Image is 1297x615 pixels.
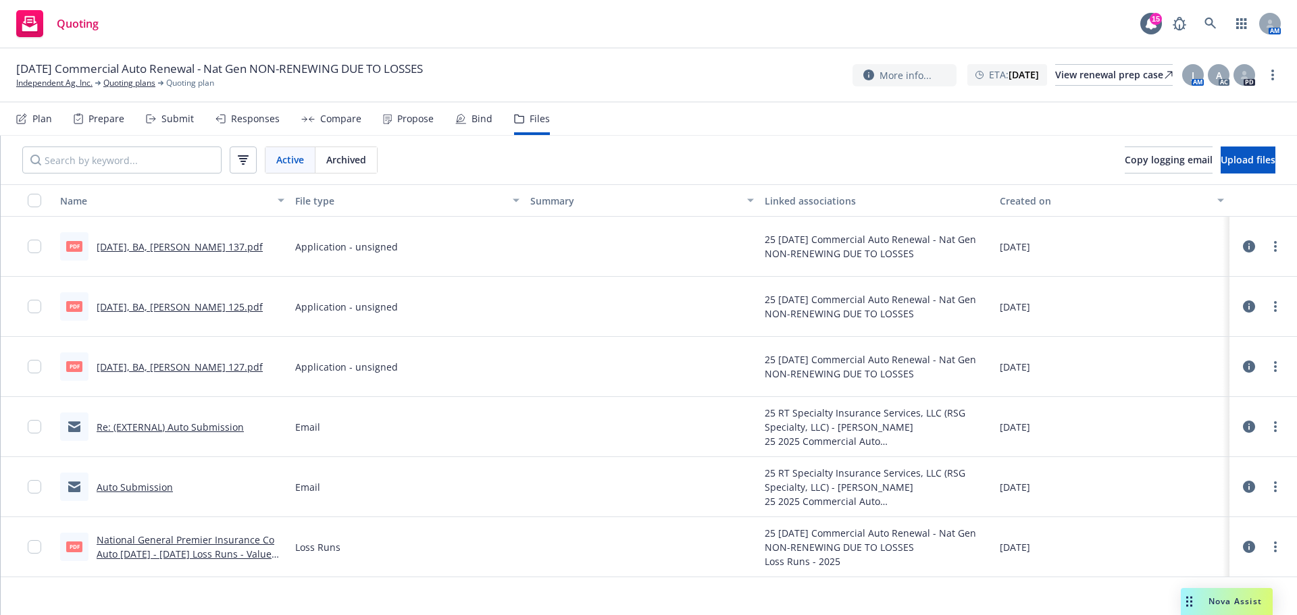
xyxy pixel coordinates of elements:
[295,540,340,554] span: Loss Runs
[1267,298,1283,315] a: more
[1125,146,1213,173] button: Copy logging email
[290,184,525,217] button: File type
[28,480,41,493] input: Toggle Row Selected
[88,113,124,124] div: Prepare
[1000,480,1030,494] span: [DATE]
[765,466,989,494] div: 25 RT Specialty Insurance Services, LLC (RSG Specialty, LLC) - [PERSON_NAME]
[103,77,155,89] a: Quoting plans
[295,300,398,314] span: Application - unsigned
[295,360,398,374] span: Application - unsigned
[295,480,320,494] span: Email
[231,113,280,124] div: Responses
[1000,540,1030,554] span: [DATE]
[1265,67,1281,83] a: more
[1000,194,1209,208] div: Created on
[1267,238,1283,255] a: more
[1125,153,1213,166] span: Copy logging email
[765,194,989,208] div: Linked associations
[166,77,214,89] span: Quoting plan
[1267,539,1283,555] a: more
[1221,153,1275,166] span: Upload files
[1000,360,1030,374] span: [DATE]
[97,360,263,373] a: [DATE], BA, [PERSON_NAME] 127.pdf
[28,240,41,253] input: Toggle Row Selected
[1267,479,1283,495] a: more
[66,241,82,251] span: pdf
[530,194,740,208] div: Summary
[759,184,994,217] button: Linked associations
[1228,10,1255,37] a: Switch app
[1267,419,1283,435] a: more
[1000,240,1030,254] span: [DATE]
[16,77,93,89] a: Independent Ag, Inc.
[55,184,290,217] button: Name
[765,434,989,448] div: 25 2025 Commercial Auto
[1000,420,1030,434] span: [DATE]
[530,113,550,124] div: Files
[765,526,989,554] div: 25 [DATE] Commercial Auto Renewal - Nat Gen NON-RENEWING DUE TO LOSSES
[97,481,173,493] a: Auto Submission
[1181,588,1198,615] div: Drag to move
[1209,595,1262,607] span: Nova Assist
[472,113,492,124] div: Bind
[320,113,361,124] div: Compare
[28,360,41,373] input: Toggle Row Selected
[1192,68,1194,82] span: J
[1267,358,1283,375] a: more
[276,153,304,167] span: Active
[1181,588,1273,615] button: Nova Assist
[765,554,989,568] div: Loss Runs - 2025
[765,232,989,261] div: 25 [DATE] Commercial Auto Renewal - Nat Gen NON-RENEWING DUE TO LOSSES
[1000,300,1030,314] span: [DATE]
[28,420,41,433] input: Toggle Row Selected
[853,64,957,86] button: More info...
[989,68,1039,82] span: ETA :
[66,361,82,371] span: pdf
[66,541,82,552] span: pdf
[57,18,99,29] span: Quoting
[11,5,104,43] a: Quoting
[1216,68,1222,82] span: A
[397,113,434,124] div: Propose
[765,494,989,508] div: 25 2025 Commercial Auto
[326,153,366,167] span: Archived
[97,300,263,313] a: [DATE], BA, [PERSON_NAME] 125.pdf
[28,300,41,313] input: Toggle Row Selected
[295,240,398,254] span: Application - unsigned
[1197,10,1224,37] a: Search
[16,61,423,77] span: [DATE] Commercial Auto Renewal - Nat Gen NON-RENEWING DUE TO LOSSES
[32,113,52,124] div: Plan
[60,194,270,208] div: Name
[880,68,932,82] span: More info...
[97,421,244,433] a: Re: (EXTERNAL) Auto Submission
[97,240,263,253] a: [DATE], BA, [PERSON_NAME] 137.pdf
[1166,10,1193,37] a: Report a Bug
[765,292,989,321] div: 25 [DATE] Commercial Auto Renewal - Nat Gen NON-RENEWING DUE TO LOSSES
[295,420,320,434] span: Email
[765,406,989,434] div: 25 RT Specialty Insurance Services, LLC (RSG Specialty, LLC) - [PERSON_NAME]
[1055,65,1173,85] div: View renewal prep case
[1221,146,1275,173] button: Upload files
[295,194,505,208] div: File type
[22,146,222,173] input: Search by keyword...
[765,352,989,381] div: 25 [DATE] Commercial Auto Renewal - Nat Gen NON-RENEWING DUE TO LOSSES
[1150,13,1162,25] div: 15
[28,194,41,207] input: Select all
[161,113,194,124] div: Submit
[66,301,82,311] span: pdf
[1055,64,1173,86] a: View renewal prep case
[97,533,278,574] a: National General Premier Insurance Co Auto [DATE] - [DATE] Loss Runs - Valued [DATE].pdf
[525,184,760,217] button: Summary
[28,540,41,554] input: Toggle Row Selected
[994,184,1229,217] button: Created on
[1009,68,1039,81] strong: [DATE]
